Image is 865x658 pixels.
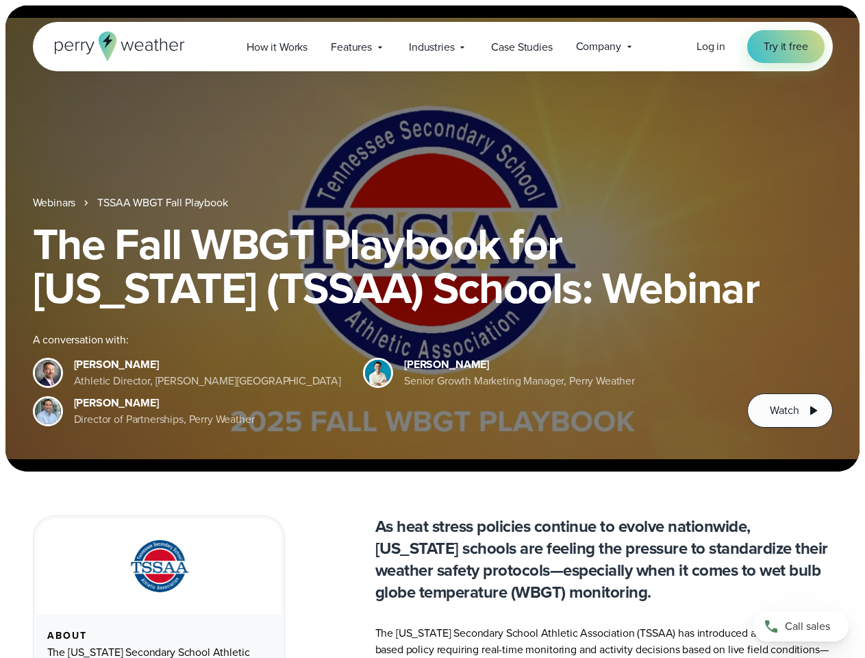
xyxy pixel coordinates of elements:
[753,611,849,642] a: Call sales
[747,393,832,428] button: Watch
[479,33,564,61] a: Case Studies
[247,39,308,56] span: How it Works
[35,360,61,386] img: Brian Wyatt
[697,38,725,55] a: Log in
[33,222,833,310] h1: The Fall WBGT Playbook for [US_STATE] (TSSAA) Schools: Webinar
[235,33,319,61] a: How it Works
[97,195,227,211] a: TSSAA WBGT Fall Playbook
[576,38,621,55] span: Company
[697,38,725,54] span: Log in
[770,402,799,419] span: Watch
[74,411,255,428] div: Director of Partnerships, Perry Weather
[47,631,271,642] div: About
[404,356,635,373] div: [PERSON_NAME]
[491,39,552,56] span: Case Studies
[331,39,372,56] span: Features
[113,535,205,598] img: TSSAA-Tennessee-Secondary-School-Athletic-Association.svg
[33,332,726,348] div: A conversation with:
[33,195,833,211] nav: Breadcrumb
[409,39,454,56] span: Industries
[785,618,830,635] span: Call sales
[404,373,635,389] div: Senior Growth Marketing Manager, Perry Weather
[35,398,61,424] img: Jeff Wood
[33,195,76,211] a: Webinars
[365,360,391,386] img: Spencer Patton, Perry Weather
[747,30,824,63] a: Try it free
[74,395,255,411] div: [PERSON_NAME]
[74,373,342,389] div: Athletic Director, [PERSON_NAME][GEOGRAPHIC_DATA]
[74,356,342,373] div: [PERSON_NAME]
[764,38,807,55] span: Try it free
[375,515,833,603] p: As heat stress policies continue to evolve nationwide, [US_STATE] schools are feeling the pressur...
